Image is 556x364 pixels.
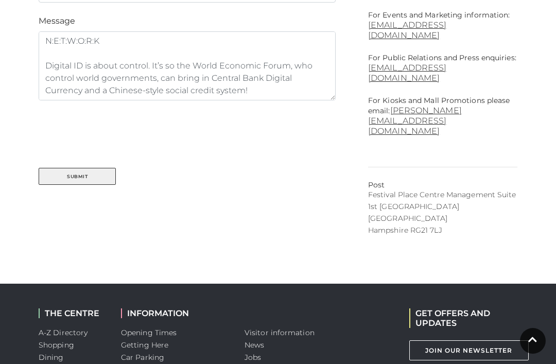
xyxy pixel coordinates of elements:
iframe: Widget containing checkbox for hCaptcha security challenge [39,113,194,152]
a: [EMAIL_ADDRESS][DOMAIN_NAME] [368,63,446,83]
h2: INFORMATION [121,308,229,318]
p: For Public Relations and Press enquiries: [368,53,517,83]
a: News [245,340,264,350]
button: Submit [39,168,116,185]
a: Visitor information [245,328,315,337]
p: Festival Place Centre Management Suite [368,190,517,200]
a: Dining [39,353,64,362]
h2: THE CENTRE [39,308,106,318]
a: Shopping [39,340,74,350]
a: Getting Here [121,340,168,350]
h2: GET OFFERS AND UPDATES [409,308,517,328]
p: For Events and Marketing information: [368,10,517,41]
p: Post [368,180,517,190]
a: A-Z Directory [39,328,88,337]
a: Car Parking [121,353,164,362]
a: [PERSON_NAME][EMAIL_ADDRESS][DOMAIN_NAME] [368,106,462,136]
p: For Kiosks and Mall Promotions please email: [368,96,517,136]
a: Opening Times [121,328,177,337]
p: 1st [GEOGRAPHIC_DATA] [368,202,517,212]
a: Join Our Newsletter [409,340,529,360]
p: Hampshire RG21 7LJ [368,226,517,235]
label: Message [39,15,75,27]
a: [EMAIL_ADDRESS][DOMAIN_NAME] [368,20,446,40]
a: Jobs [245,353,261,362]
p: [GEOGRAPHIC_DATA] [368,214,517,223]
